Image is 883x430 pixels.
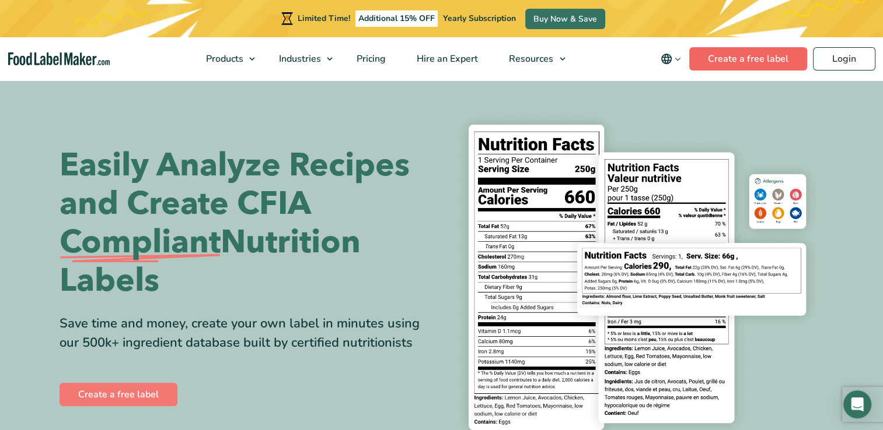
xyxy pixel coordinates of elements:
a: Login [813,47,875,71]
span: Resources [505,52,554,65]
span: Industries [275,52,322,65]
span: Yearly Subscription [443,13,516,24]
span: Pricing [353,52,387,65]
a: Products [191,37,261,80]
a: Pricing [341,37,399,80]
span: Compliant [60,223,221,262]
a: Create a free label [689,47,807,71]
a: Resources [494,37,571,80]
h1: Easily Analyze Recipes and Create CFIA Nutrition Labels [60,146,433,300]
span: Additional 15% OFF [355,10,438,27]
div: Save time and money, create your own label in minutes using our 500k+ ingredient database built b... [60,314,433,353]
span: Products [203,52,245,65]
a: Industries [264,37,338,80]
span: Limited Time! [298,13,350,24]
span: Hire an Expert [413,52,479,65]
a: Create a free label [60,383,177,406]
div: Open Intercom Messenger [843,390,871,418]
a: Hire an Expert [402,37,491,80]
a: Buy Now & Save [525,9,605,29]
